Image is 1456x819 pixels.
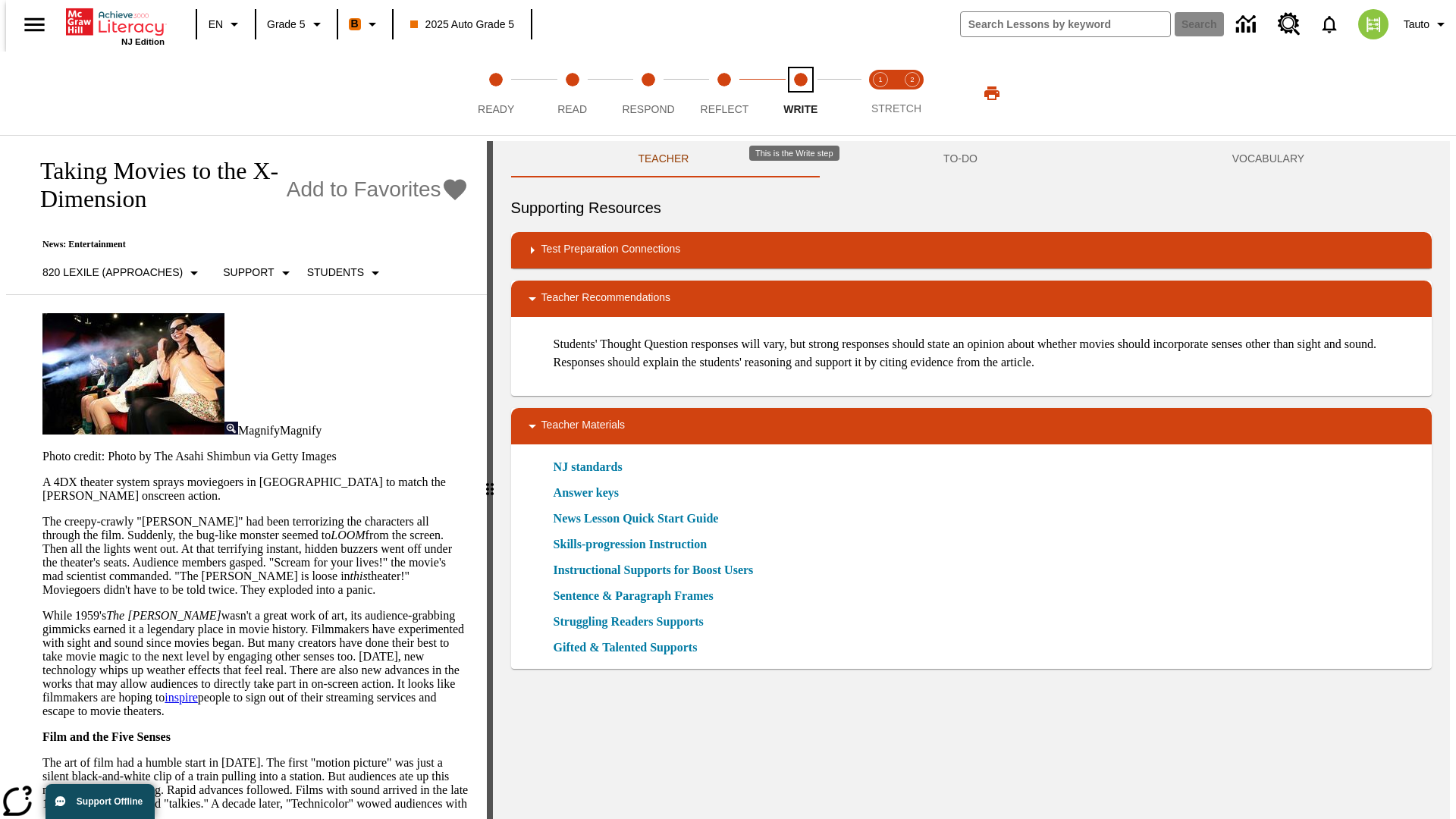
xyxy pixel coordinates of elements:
button: Ready step 1 of 5 [452,52,540,135]
button: Add to Favorites - Taking Movies to the X-Dimension [287,177,469,203]
button: Open side menu [12,2,57,47]
p: Test Preparation Connections [541,241,681,259]
button: Reflect step 4 of 5 [680,52,768,135]
span: EN [209,17,223,33]
span: 2025 Auto Grade 5 [410,17,515,33]
a: inspire [165,691,198,704]
div: Teacher Materials [511,408,1432,444]
button: Scaffolds, Support [217,259,300,287]
div: Test Preparation Connections [511,232,1432,268]
em: LOOM [331,529,365,541]
p: The creepy-crawly "[PERSON_NAME]" had been terrorizing the characters all through the film. Sudde... [42,515,469,597]
p: Teacher Materials [541,417,626,435]
img: Panel in front of the seats sprays water mist to the happy audience at a 4DX-equipped theater. [42,313,224,435]
span: Tauto [1404,17,1429,33]
span: Support Offline [77,796,143,807]
a: Sentence & Paragraph Frames, Will open in new browser window or tab [554,587,714,605]
a: Resource Center, Will open in new tab [1269,4,1310,45]
a: News Lesson Quick Start Guide, Will open in new browser window or tab [554,510,719,528]
p: Photo credit: Photo by The Asahi Shimbun via Getty Images [42,450,469,463]
div: This is the Write step [749,146,839,161]
button: Stretch Read step 1 of 2 [858,52,902,135]
button: Print [968,80,1016,107]
span: Ready [478,103,514,115]
span: Magnify [238,424,280,437]
a: Notifications [1310,5,1349,44]
span: Add to Favorites [287,177,441,202]
a: Skills-progression Instruction, Will open in new browser window or tab [554,535,708,554]
span: Magnify [280,424,322,437]
div: Teacher Recommendations [511,281,1432,317]
text: 1 [878,76,882,83]
p: Students' Thought Question responses will vary, but strong responses should state an opinion abou... [554,335,1420,372]
span: Read [557,103,587,115]
span: B [351,14,359,33]
button: Respond step 3 of 5 [604,52,692,135]
a: Struggling Readers Supports [554,613,713,631]
a: Data Center [1227,4,1269,45]
em: The [PERSON_NAME] [106,609,221,622]
button: Teacher [511,141,817,177]
img: Magnify [224,422,238,435]
button: Support Offline [45,784,155,819]
button: Stretch Respond step 2 of 2 [890,52,934,135]
p: Teacher Recommendations [541,290,670,308]
button: TO-DO [816,141,1105,177]
button: Write step 5 of 5 [757,52,845,135]
a: Gifted & Talented Supports [554,639,707,657]
div: Instructional Panel Tabs [511,141,1432,177]
img: avatar image [1358,9,1389,39]
button: Boost Class color is orange. Change class color [343,11,388,38]
a: Instructional Supports for Boost Users, Will open in new browser window or tab [554,561,754,579]
button: VOCABULARY [1105,141,1432,177]
button: Grade: Grade 5, Select a grade [261,11,332,38]
span: NJ Edition [121,37,165,46]
span: Write [783,103,817,115]
span: STRETCH [871,102,921,115]
h1: Taking Movies to the X-Dimension [24,157,279,213]
button: Select Lexile, 820 Lexile (Approaches) [36,259,209,287]
button: Select Student [301,259,391,287]
h6: Supporting Resources [511,196,1432,220]
p: A 4DX theater system sprays moviegoers in [GEOGRAPHIC_DATA] to match the [PERSON_NAME] onscreen a... [42,475,469,503]
em: this [350,570,368,582]
p: 820 Lexile (Approaches) [42,265,183,281]
div: reading [6,141,487,811]
a: Answer keys, Will open in new browser window or tab [554,484,619,502]
p: Support [223,265,274,281]
span: Reflect [701,103,749,115]
a: NJ standards [554,458,632,476]
div: Home [66,5,165,46]
p: While 1959's wasn't a great work of art, its audience-grabbing gimmicks earned it a legendary pla... [42,609,469,718]
strong: Film and the Five Senses [42,730,171,743]
span: Respond [622,103,674,115]
button: Profile/Settings [1398,11,1456,38]
div: activity [493,141,1450,819]
div: Press Enter or Spacebar and then press right and left arrow keys to move the slider [487,141,493,819]
p: Students [307,265,364,281]
span: Grade 5 [267,17,306,33]
p: News: Entertainment [24,239,469,250]
input: search field [961,12,1170,36]
button: Select a new avatar [1349,5,1398,44]
text: 2 [910,76,914,83]
button: Read step 2 of 5 [528,52,616,135]
button: Language: EN, Select a language [202,11,250,38]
